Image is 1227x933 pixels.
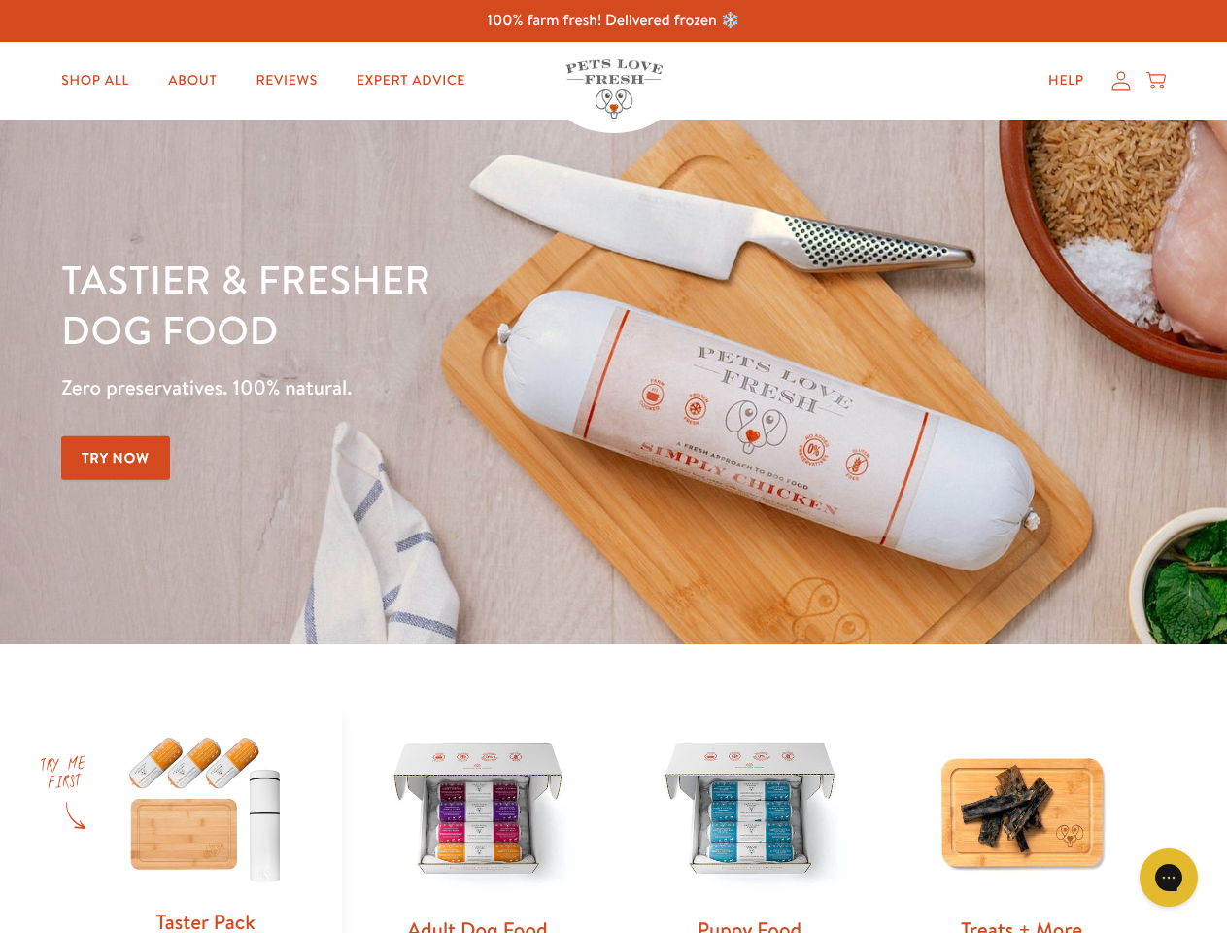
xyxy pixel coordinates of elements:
[565,59,663,119] img: Pets Love Fresh
[341,61,481,100] a: Expert Advice
[240,61,332,100] a: Reviews
[46,61,145,100] a: Shop All
[1130,842,1208,914] iframe: Gorgias live chat messenger
[61,370,798,405] p: Zero preservatives. 100% natural.
[61,254,798,355] h1: Tastier & fresher dog food
[1033,61,1100,100] a: Help
[61,436,170,480] a: Try Now
[153,61,232,100] a: About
